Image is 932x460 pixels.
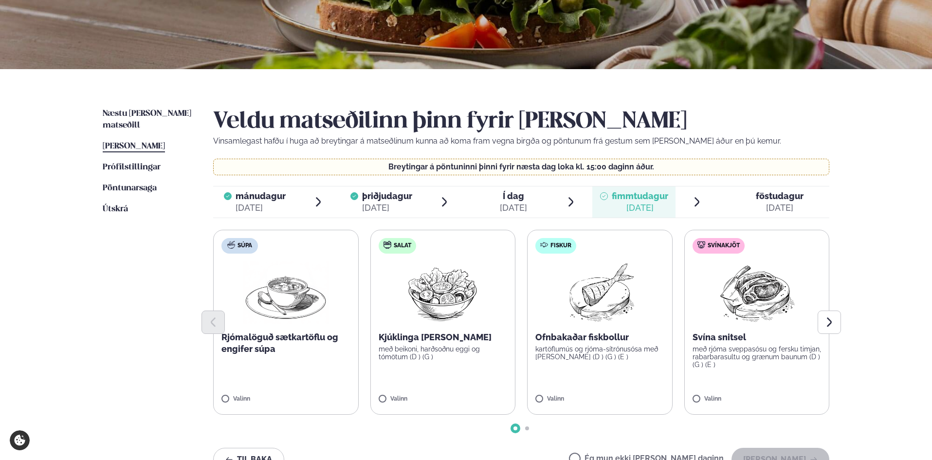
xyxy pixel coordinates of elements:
[201,311,225,334] button: Previous slide
[384,241,391,249] img: salad.svg
[550,242,571,250] span: Fiskur
[535,331,664,343] p: Ofnbakaðar fiskbollur
[243,261,329,324] img: Soup.png
[213,135,829,147] p: Vinsamlegast hafðu í huga að breytingar á matseðlinum kunna að koma fram vegna birgða og pöntunum...
[612,202,668,214] div: [DATE]
[818,311,841,334] button: Next slide
[227,241,235,249] img: soup.svg
[362,191,412,201] span: þriðjudagur
[103,110,191,129] span: Næstu [PERSON_NAME] matseðill
[236,191,286,201] span: mánudagur
[103,141,165,152] a: [PERSON_NAME]
[236,202,286,214] div: [DATE]
[362,202,412,214] div: [DATE]
[223,163,820,171] p: Breytingar á pöntuninni þinni fyrir næsta dag loka kl. 15:00 daginn áður.
[540,241,548,249] img: fish.svg
[697,241,705,249] img: pork.svg
[756,191,804,201] span: föstudagur
[103,108,194,131] a: Næstu [PERSON_NAME] matseðill
[394,242,411,250] span: Salat
[535,345,664,361] p: kartöflumús og rjóma-sítrónusósa með [PERSON_NAME] (D ) (G ) (E )
[557,261,643,324] img: Fish.png
[708,242,740,250] span: Svínakjöt
[713,261,800,324] img: Pork-Meat.png
[103,162,161,173] a: Prófílstillingar
[103,203,128,215] a: Útskrá
[213,108,829,135] h2: Veldu matseðilinn þinn fyrir [PERSON_NAME]
[513,426,517,430] span: Go to slide 1
[525,426,529,430] span: Go to slide 2
[10,430,30,450] a: Cookie settings
[612,191,668,201] span: fimmtudagur
[103,184,157,192] span: Pöntunarsaga
[756,202,804,214] div: [DATE]
[379,345,508,361] p: með beikoni, harðsoðnu eggi og tómötum (D ) (G )
[400,261,486,324] img: Salad.png
[238,242,252,250] span: Súpa
[500,190,527,202] span: Í dag
[221,331,350,355] p: Rjómalöguð sætkartöflu og engifer súpa
[693,345,822,368] p: með rjóma sveppasósu og fersku timjan, rabarbarasultu og grænum baunum (D ) (G ) (E )
[693,331,822,343] p: Svína snitsel
[379,331,508,343] p: Kjúklinga [PERSON_NAME]
[103,163,161,171] span: Prófílstillingar
[103,183,157,194] a: Pöntunarsaga
[500,202,527,214] div: [DATE]
[103,142,165,150] span: [PERSON_NAME]
[103,205,128,213] span: Útskrá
